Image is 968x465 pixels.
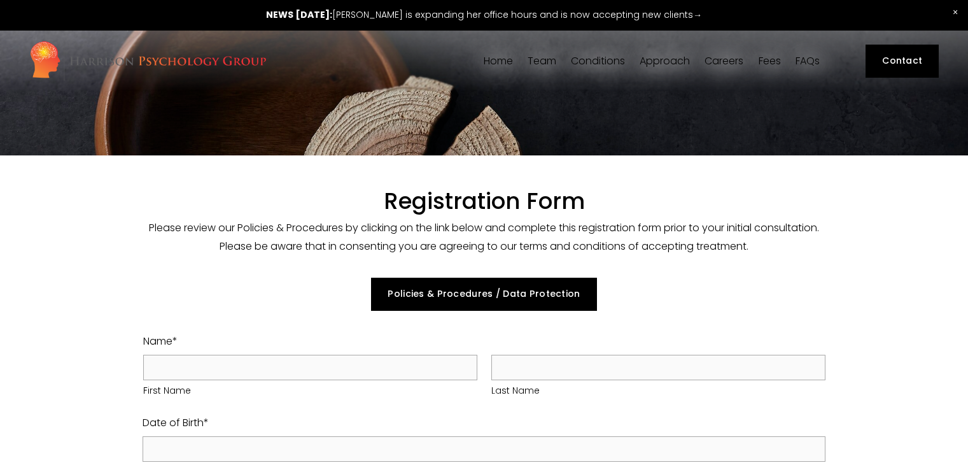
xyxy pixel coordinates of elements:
[29,40,267,82] img: Harrison Psychology Group
[484,55,513,67] a: Home
[640,55,690,67] a: folder dropdown
[143,355,477,380] input: First Name
[528,56,556,66] span: Team
[143,333,178,351] legend: Name
[796,55,820,67] a: FAQs
[491,383,825,399] span: Last Name
[705,55,743,67] a: Careers
[528,55,556,67] a: folder dropdown
[143,187,825,215] h1: Registration Form
[491,355,825,380] input: Last Name
[143,383,477,399] span: First Name
[866,45,939,78] a: Contact
[640,56,690,66] span: Approach
[371,278,596,311] a: Policies & Procedures / Data Protection
[759,55,781,67] a: Fees
[571,56,625,66] span: Conditions
[143,219,825,256] p: Please review our Policies & Procedures by clicking on the link below and complete this registrat...
[143,414,825,433] label: Date of Birth
[571,55,625,67] a: folder dropdown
